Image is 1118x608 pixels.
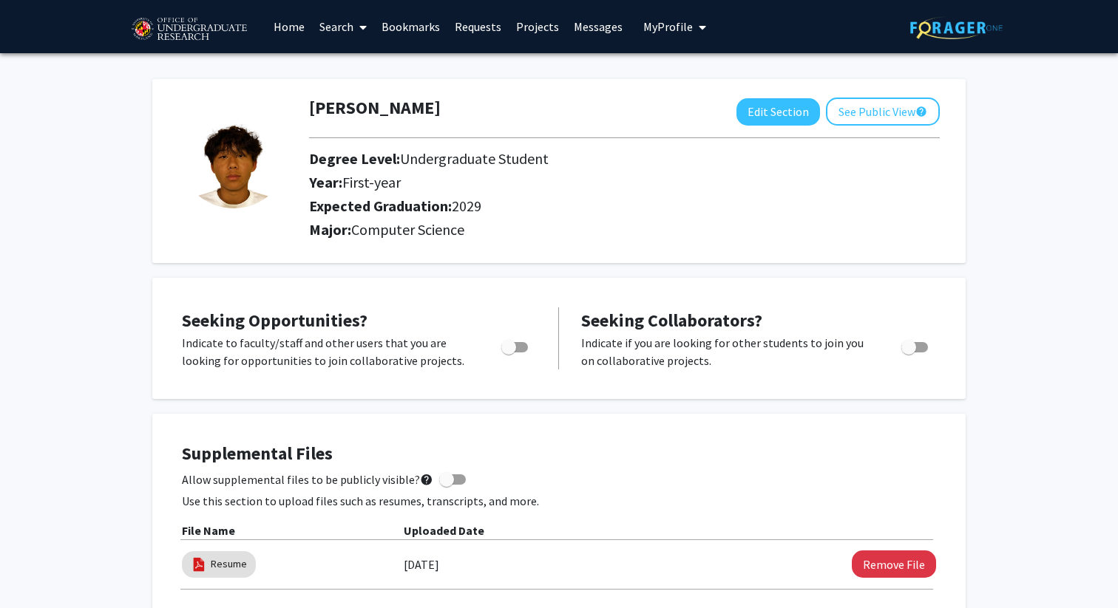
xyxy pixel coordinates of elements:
button: Remove Resume File [852,550,936,578]
a: Projects [509,1,566,52]
span: Undergraduate Student [400,149,549,168]
p: Indicate to faculty/staff and other users that you are looking for opportunities to join collabor... [182,334,473,369]
h4: Supplemental Files [182,443,936,465]
h1: [PERSON_NAME] [309,98,441,119]
p: Use this section to upload files such as resumes, transcripts, and more. [182,492,936,510]
img: Profile Picture [178,98,289,208]
span: My Profile [643,19,693,34]
mat-icon: help [915,103,927,120]
h2: Degree Level: [309,150,857,168]
a: Requests [447,1,509,52]
iframe: Chat [11,542,63,597]
p: Indicate if you are looking for other students to join you on collaborative projects. [581,334,873,369]
span: Allow supplemental files to be publicly visible? [182,471,433,488]
a: Home [266,1,312,52]
h2: Major: [309,221,940,239]
label: [DATE] [404,552,439,577]
a: Messages [566,1,630,52]
a: Search [312,1,374,52]
span: Seeking Opportunities? [182,309,367,332]
a: Bookmarks [374,1,447,52]
b: File Name [182,523,235,538]
span: Seeking Collaborators? [581,309,762,332]
h2: Year: [309,174,857,191]
img: University of Maryland Logo [126,11,251,48]
div: Toggle [495,334,536,356]
mat-icon: help [420,471,433,488]
span: First-year [342,173,401,191]
img: pdf_icon.png [191,556,207,573]
button: See Public View [826,98,940,126]
span: Computer Science [351,220,464,239]
div: Toggle [895,334,936,356]
b: Uploaded Date [404,523,484,538]
h2: Expected Graduation: [309,197,857,215]
span: 2029 [452,197,481,215]
img: ForagerOne Logo [910,16,1003,39]
a: Resume [211,556,247,572]
button: Edit Section [736,98,820,126]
